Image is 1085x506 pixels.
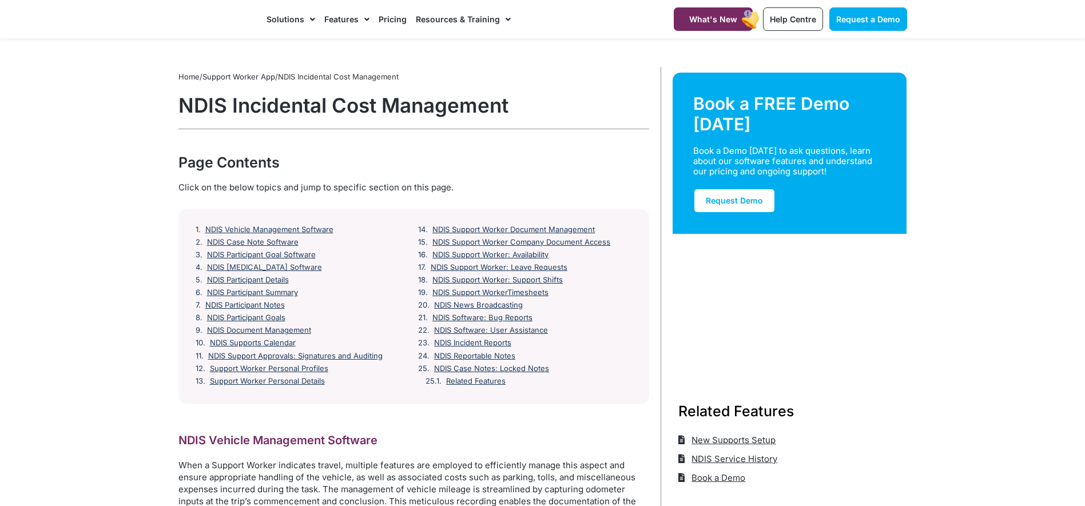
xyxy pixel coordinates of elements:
[178,152,649,173] div: Page Contents
[432,250,549,260] a: NDIS Support Worker: Availability
[434,326,548,335] a: NDIS Software: User Assistance
[208,352,383,361] a: NDIS Support Approvals: Signatures and Auditing
[207,263,322,272] a: NDIS [MEDICAL_DATA] Software
[210,338,296,348] a: NDIS Supports Calendar
[432,288,549,297] a: NDIS Support WorkerTimesheets
[207,326,311,335] a: NDIS Document Management
[178,181,649,194] div: Click on the below topics and jump to specific section on this page.
[210,364,328,373] a: Support Worker Personal Profiles
[434,364,549,373] a: NDIS Case Notes: Locked Notes
[178,433,649,448] h2: NDIS Vehicle Management Software
[706,196,763,205] span: Request Demo
[432,313,532,322] a: NDIS Software: Bug Reports
[205,301,285,310] a: NDIS Participant Notes
[178,72,200,81] a: Home
[674,7,753,31] a: What's New
[432,238,610,247] a: NDIS Support Worker Company Document Access
[689,14,737,24] span: What's New
[434,352,515,361] a: NDIS Reportable Notes
[693,188,776,213] a: Request Demo
[207,313,285,322] a: NDIS Participant Goals
[434,338,511,348] a: NDIS Incident Reports
[836,14,900,24] span: Request a Demo
[278,72,399,81] span: NDIS Incidental Cost Management
[431,263,567,272] a: NDIS Support Worker: Leave Requests
[689,449,777,468] span: NDIS Service History
[446,377,506,386] a: Related Features
[673,234,907,373] img: Support Worker and NDIS Participant out for a coffee.
[689,468,745,487] span: Book a Demo
[434,301,523,310] a: NDIS News Broadcasting
[178,11,256,28] img: CareMaster Logo
[210,377,325,386] a: Support Worker Personal Details
[178,72,399,81] span: / /
[678,401,901,421] h3: Related Features
[202,72,275,81] a: Support Worker App
[678,468,746,487] a: Book a Demo
[689,431,776,449] span: New Supports Setup
[207,288,298,297] a: NDIS Participant Summary
[693,93,887,134] div: Book a FREE Demo [DATE]
[763,7,823,31] a: Help Centre
[205,225,333,234] a: NDIS Vehicle Management Software
[693,146,873,177] div: Book a Demo [DATE] to ask questions, learn about our software features and understand our pricing...
[770,14,816,24] span: Help Centre
[178,93,649,117] h1: NDIS Incidental Cost Management
[829,7,907,31] a: Request a Demo
[207,238,299,247] a: NDIS Case Note Software
[432,225,595,234] a: NDIS Support Worker Document Management
[678,449,778,468] a: NDIS Service History
[207,250,316,260] a: NDIS Participant Goal Software
[207,276,289,285] a: NDIS Participant Details
[432,276,563,285] a: NDIS Support Worker: Support Shifts
[678,431,776,449] a: New Supports Setup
